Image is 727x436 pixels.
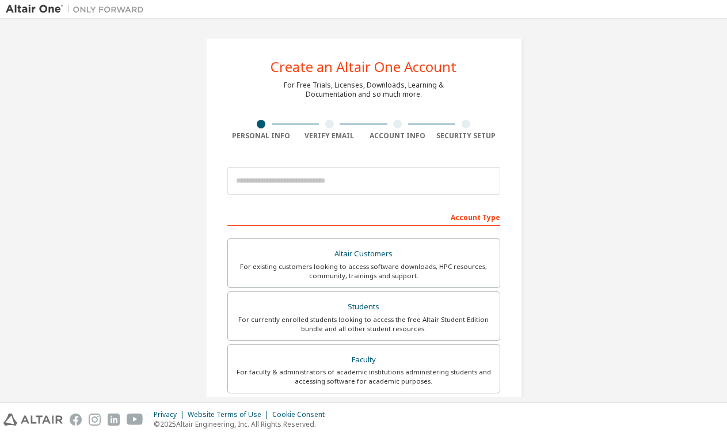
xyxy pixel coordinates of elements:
[108,414,120,426] img: linkedin.svg
[432,131,500,141] div: Security Setup
[271,60,456,74] div: Create an Altair One Account
[89,414,101,426] img: instagram.svg
[235,299,493,315] div: Students
[235,246,493,262] div: Altair Customers
[6,3,150,15] img: Altair One
[272,410,332,419] div: Cookie Consent
[127,414,143,426] img: youtube.svg
[70,414,82,426] img: facebook.svg
[235,352,493,368] div: Faculty
[227,131,296,141] div: Personal Info
[295,131,364,141] div: Verify Email
[188,410,272,419] div: Website Terms of Use
[3,414,63,426] img: altair_logo.svg
[284,81,444,99] div: For Free Trials, Licenses, Downloads, Learning & Documentation and so much more.
[235,315,493,333] div: For currently enrolled students looking to access the free Altair Student Edition bundle and all ...
[227,207,500,226] div: Account Type
[235,367,493,386] div: For faculty & administrators of academic institutions administering students and accessing softwa...
[364,131,432,141] div: Account Info
[235,262,493,280] div: For existing customers looking to access software downloads, HPC resources, community, trainings ...
[154,419,332,429] p: © 2025 Altair Engineering, Inc. All Rights Reserved.
[154,410,188,419] div: Privacy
